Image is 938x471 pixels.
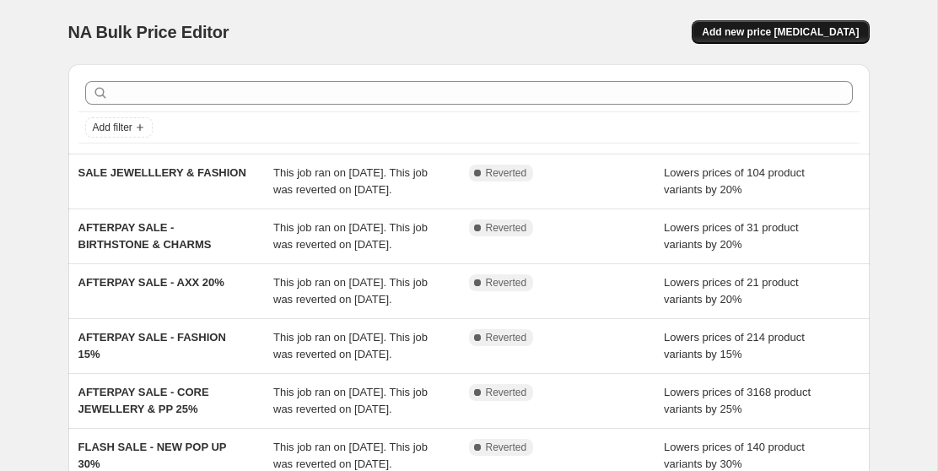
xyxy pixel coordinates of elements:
span: Reverted [486,441,527,454]
span: Reverted [486,386,527,399]
span: Add new price [MEDICAL_DATA] [702,25,859,39]
span: AFTERPAY SALE - CORE JEWELLERY & PP 25% [78,386,209,415]
span: AFTERPAY SALE - AXX 20% [78,276,224,289]
span: Reverted [486,166,527,180]
span: This job ran on [DATE]. This job was reverted on [DATE]. [273,221,428,251]
span: Reverted [486,331,527,344]
span: Add filter [93,121,132,134]
span: AFTERPAY SALE - BIRTHSTONE & CHARMS [78,221,212,251]
span: This job ran on [DATE]. This job was reverted on [DATE]. [273,276,428,306]
span: This job ran on [DATE]. This job was reverted on [DATE]. [273,331,428,360]
span: Lowers prices of 214 product variants by 15% [664,331,805,360]
span: AFTERPAY SALE - FASHION 15% [78,331,226,360]
span: Lowers prices of 31 product variants by 20% [664,221,799,251]
span: Lowers prices of 3168 product variants by 25% [664,386,811,415]
span: Lowers prices of 140 product variants by 30% [664,441,805,470]
span: This job ran on [DATE]. This job was reverted on [DATE]. [273,166,428,196]
button: Add filter [85,117,153,138]
span: FLASH SALE - NEW POP UP 30% [78,441,227,470]
span: Lowers prices of 104 product variants by 20% [664,166,805,196]
button: Add new price [MEDICAL_DATA] [692,20,869,44]
span: Lowers prices of 21 product variants by 20% [664,276,799,306]
span: SALE JEWELLLERY & FASHION [78,166,246,179]
span: Reverted [486,221,527,235]
span: NA Bulk Price Editor [68,23,229,41]
span: Reverted [486,276,527,290]
span: This job ran on [DATE]. This job was reverted on [DATE]. [273,441,428,470]
span: This job ran on [DATE]. This job was reverted on [DATE]. [273,386,428,415]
